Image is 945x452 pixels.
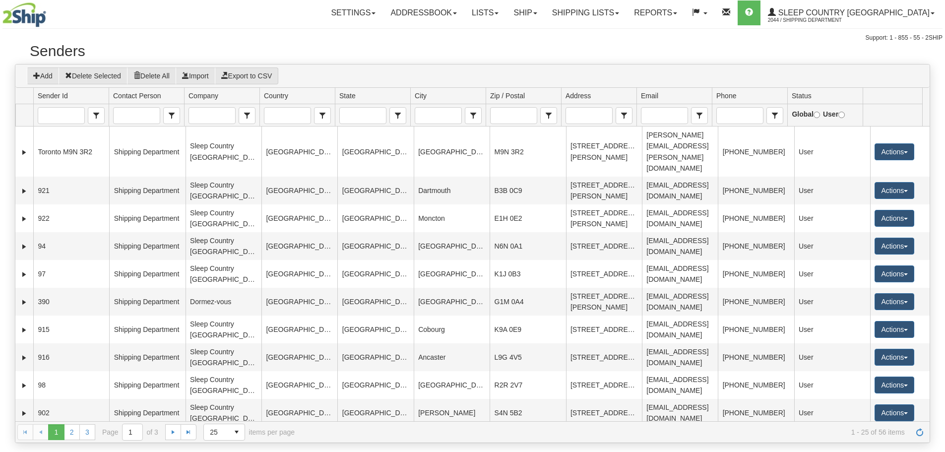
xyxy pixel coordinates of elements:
[261,260,337,288] td: [GEOGRAPHIC_DATA]
[19,297,29,307] a: Expand
[541,108,557,124] span: select
[186,204,261,232] td: Sleep Country [GEOGRAPHIC_DATA]
[792,91,812,101] span: Status
[642,316,718,343] td: [EMAIL_ADDRESS][DOMAIN_NAME]
[109,288,185,316] td: Shipping Department
[768,15,842,25] span: 2044 / Shipping department
[566,260,642,288] td: [STREET_ADDRESS]
[203,424,295,441] span: items per page
[414,204,490,232] td: Moncton
[875,265,914,282] button: Actions
[109,104,184,127] td: filter cell
[33,288,109,316] td: 390
[912,424,928,440] a: Refresh
[718,288,794,316] td: [PHONE_NUMBER]
[38,108,84,124] input: Sender Id
[414,343,490,371] td: Ancaster
[337,316,413,343] td: [GEOGRAPHIC_DATA]
[823,109,845,120] label: User
[566,288,642,316] td: [STREET_ADDRESS][PERSON_NAME]
[490,177,566,204] td: B3B 0C9
[794,343,870,371] td: User
[340,108,385,124] input: State
[186,288,261,316] td: Dormez-vous
[794,204,870,232] td: User
[566,177,642,204] td: [STREET_ADDRESS][PERSON_NAME]
[337,343,413,371] td: [GEOGRAPHIC_DATA]
[339,91,356,101] span: State
[794,232,870,260] td: User
[113,91,161,101] span: Contact Person
[2,2,46,27] img: logo2044.jpg
[335,104,410,127] td: filter cell
[490,343,566,371] td: L9G 4V5
[716,91,736,101] span: Phone
[766,107,783,124] span: Phone
[109,177,185,204] td: Shipping Department
[2,34,943,42] div: Support: 1 - 855 - 55 - 2SHIP
[490,399,566,427] td: S4N 5B2
[109,204,185,232] td: Shipping Department
[33,371,109,399] td: 98
[337,177,413,204] td: [GEOGRAPHIC_DATA]
[627,0,685,25] a: Reports
[109,316,185,343] td: Shipping Department
[189,91,218,101] span: Company
[490,371,566,399] td: R2R 2V7
[566,343,642,371] td: [STREET_ADDRESS]
[186,316,261,343] td: Sleep Country [GEOGRAPHIC_DATA]
[264,91,288,101] span: Country
[875,143,914,160] button: Actions
[490,288,566,316] td: G1M 0A4
[165,424,181,440] a: Go to the next page
[642,288,718,316] td: [EMAIL_ADDRESS][DOMAIN_NAME]
[642,127,718,177] td: [PERSON_NAME][EMAIL_ADDRESS][PERSON_NAME][DOMAIN_NAME]
[838,112,845,118] input: User
[490,316,566,343] td: K9A 0E9
[314,107,331,124] span: Country
[33,343,109,371] td: 916
[415,91,427,101] span: City
[794,288,870,316] td: User
[181,424,196,440] a: Go to the last page
[814,112,820,118] input: Global
[875,377,914,393] button: Actions
[109,343,185,371] td: Shipping Department
[642,204,718,232] td: [EMAIL_ADDRESS][DOMAIN_NAME]
[109,371,185,399] td: Shipping Department
[641,91,658,101] span: Email
[261,343,337,371] td: [GEOGRAPHIC_DATA]
[875,293,914,310] button: Actions
[337,260,413,288] td: [GEOGRAPHIC_DATA]
[776,8,930,17] span: Sleep Country [GEOGRAPHIC_DATA]
[186,260,261,288] td: Sleep Country [GEOGRAPHIC_DATA]
[390,108,406,124] span: select
[114,108,159,124] input: Contact Person
[102,424,158,441] span: Page of 3
[337,204,413,232] td: [GEOGRAPHIC_DATA]
[636,104,712,127] td: filter cell
[415,108,461,124] input: City
[261,316,337,343] td: [GEOGRAPHIC_DATA]
[203,424,245,441] span: Page sizes drop down
[545,0,627,25] a: Shipping lists
[875,404,914,421] button: Actions
[486,104,561,127] td: filter cell
[767,108,783,124] span: select
[109,232,185,260] td: Shipping Department
[261,127,337,177] td: [GEOGRAPHIC_DATA]
[794,260,870,288] td: User
[337,399,413,427] td: [GEOGRAPHIC_DATA]
[186,177,261,204] td: Sleep Country [GEOGRAPHIC_DATA]
[261,371,337,399] td: [GEOGRAPHIC_DATA]
[414,177,490,204] td: Dartmouth
[19,214,29,224] a: Expand
[642,343,718,371] td: [EMAIL_ADDRESS][DOMAIN_NAME]
[712,104,787,127] td: filter cell
[176,67,215,84] button: Import
[15,65,930,88] div: grid toolbar
[19,408,29,418] a: Expand
[123,424,142,440] input: Page 1
[88,108,104,124] span: select
[186,232,261,260] td: Sleep Country [GEOGRAPHIC_DATA]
